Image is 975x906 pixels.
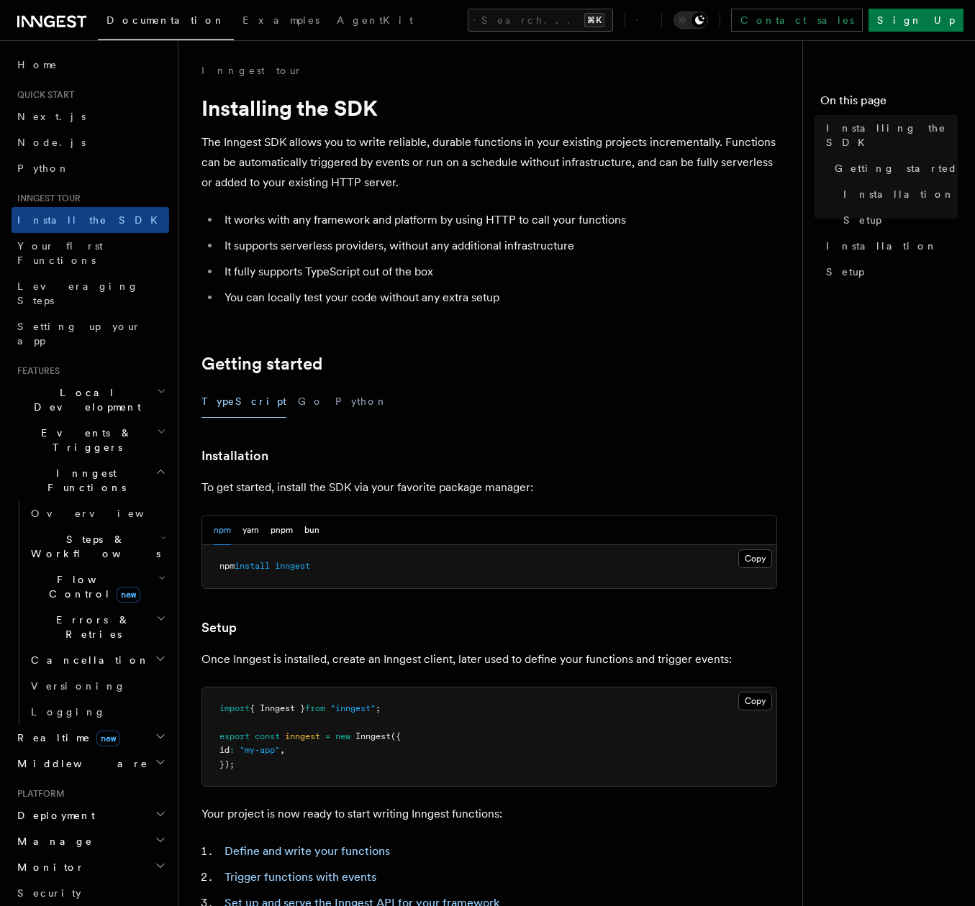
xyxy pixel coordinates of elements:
[674,12,708,29] button: Toggle dark mode
[12,380,169,420] button: Local Development
[820,115,958,155] a: Installing the SDK
[12,207,169,233] a: Install the SDK
[31,680,126,692] span: Versioning
[280,745,285,755] span: ,
[219,745,230,755] span: id
[25,500,169,526] a: Overview
[201,132,777,193] p: The Inngest SDK allows you to write reliable, durable functions in your existing projects increme...
[17,111,86,122] span: Next.js
[12,89,74,101] span: Quick start
[12,273,169,314] a: Leveraging Steps
[17,887,81,899] span: Security
[731,9,863,32] a: Contact sales
[12,828,169,854] button: Manage
[826,239,938,253] span: Installation
[255,731,280,741] span: const
[12,756,148,771] span: Middleware
[25,532,160,561] span: Steps & Workflows
[843,213,881,227] span: Setup
[829,155,958,181] a: Getting started
[214,516,231,545] button: npm
[12,788,65,800] span: Platform
[17,214,166,226] span: Install the SDK
[220,236,777,256] li: It supports serverless providers, without any additional infrastructure
[25,673,169,699] a: Versioning
[838,207,958,233] a: Setup
[330,703,376,713] span: "inngest"
[219,731,250,741] span: export
[12,233,169,273] a: Your first Functions
[271,516,293,545] button: pnpm
[12,500,169,725] div: Inngest Functions
[838,181,958,207] a: Installation
[843,187,955,201] span: Installation
[25,567,169,607] button: Flow Controlnew
[298,385,324,418] button: Go
[12,751,169,777] button: Middleware
[201,354,322,374] a: Getting started
[12,104,169,129] a: Next.js
[468,9,613,32] button: Search...⌘K
[12,385,157,414] span: Local Development
[337,14,413,26] span: AgentKit
[335,385,388,418] button: Python
[12,808,95,823] span: Deployment
[12,426,157,454] span: Events & Triggers
[219,703,250,713] span: import
[25,699,169,725] a: Logging
[304,516,319,545] button: bun
[12,420,169,460] button: Events & Triggers
[820,92,958,115] h4: On this page
[17,137,86,148] span: Node.js
[17,280,139,306] span: Leveraging Steps
[12,155,169,181] a: Python
[12,834,93,848] span: Manage
[835,161,958,175] span: Getting started
[328,4,422,39] a: AgentKit
[305,703,325,713] span: from
[201,63,302,78] a: Inngest tour
[391,731,401,741] span: ({
[12,314,169,354] a: Setting up your app
[17,321,141,347] span: Setting up your app
[201,446,268,466] a: Installation
[335,731,350,741] span: new
[12,802,169,828] button: Deployment
[201,95,777,121] h1: Installing the SDK
[12,193,81,204] span: Inngest tour
[12,854,169,880] button: Monitor
[225,870,376,884] a: Trigger functions with events
[98,4,234,40] a: Documentation
[220,210,777,230] li: It works with any framework and platform by using HTTP to call your functions
[376,703,381,713] span: ;
[12,731,120,745] span: Realtime
[25,647,169,673] button: Cancellation
[201,618,237,638] a: Setup
[12,860,85,874] span: Monitor
[242,14,319,26] span: Examples
[12,725,169,751] button: Realtimenew
[584,13,604,27] kbd: ⌘K
[219,759,235,769] span: });
[12,52,169,78] a: Home
[17,163,70,174] span: Python
[201,385,286,418] button: TypeScript
[201,649,777,669] p: Once Inngest is installed, create an Inngest client, later used to define your functions and trig...
[219,561,235,571] span: npm
[820,259,958,285] a: Setup
[240,745,280,755] span: "my-app"
[12,129,169,155] a: Node.js
[201,804,777,824] p: Your project is now ready to start writing Inngest functions:
[285,731,320,741] span: inngest
[225,844,390,858] a: Define and write your functions
[201,477,777,498] p: To get started, install the SDK via your favorite package manager:
[234,4,328,39] a: Examples
[826,265,864,279] span: Setup
[12,466,155,495] span: Inngest Functions
[235,561,270,571] span: install
[117,587,140,603] span: new
[17,58,58,72] span: Home
[96,731,120,746] span: new
[25,653,150,667] span: Cancellation
[220,262,777,282] li: It fully supports TypeScript out of the box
